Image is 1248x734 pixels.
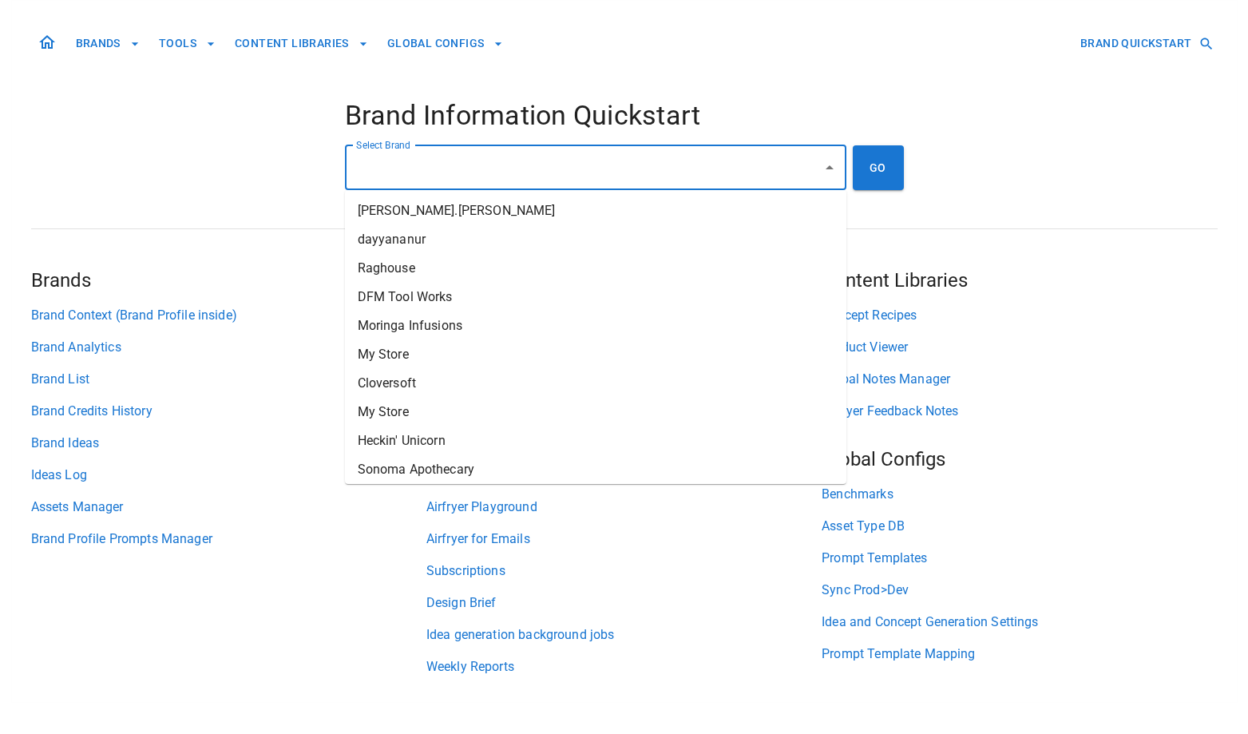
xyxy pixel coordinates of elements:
a: Idea generation background jobs [426,625,822,645]
li: Moringa Infusions [345,311,846,340]
a: Product Viewer [822,338,1217,357]
button: TOOLS [153,29,222,58]
a: Brand Analytics [31,338,426,357]
a: Brand Ideas [31,434,426,453]
a: Idea and Concept Generation Settings [822,613,1217,632]
li: dayyananur [345,225,846,254]
h5: Content Libraries [822,268,1217,293]
a: Brand Context (Brand Profile inside) [31,306,426,325]
button: GO [853,145,904,190]
a: Asset Type DB [822,517,1217,536]
a: Brand Profile Prompts Manager [31,530,426,549]
a: Weekly Reports [426,657,822,676]
a: Subscriptions [426,561,822,581]
a: Prompt Templates [822,549,1217,568]
button: BRAND QUICKSTART [1074,29,1217,58]
a: Airfryer for Emails [426,530,822,549]
h5: Brands [31,268,426,293]
a: Prompt Template Mapping [822,645,1217,664]
button: GLOBAL CONFIGS [381,29,510,58]
a: Global Notes Manager [822,370,1217,389]
li: Raghouse [345,254,846,283]
li: DFM Tool Works [345,283,846,311]
a: Airfryer Playground [426,498,822,517]
h4: Brand Information Quickstart [345,99,904,133]
li: Heckin' Unicorn [345,427,846,455]
a: Sync Prod>Dev [822,581,1217,600]
a: Concept Recipes [822,306,1217,325]
a: Assets Manager [31,498,426,517]
li: My Store [345,340,846,369]
a: Brand List [31,370,426,389]
li: [PERSON_NAME].[PERSON_NAME] [345,196,846,225]
a: Ideas Log [31,466,426,485]
button: CONTENT LIBRARIES [228,29,374,58]
li: My Store [345,398,846,427]
button: BRANDS [69,29,146,58]
h5: Global Configs [822,446,1217,472]
a: Design Brief [426,593,822,613]
a: Airfryer Feedback Notes [822,402,1217,421]
button: Close [818,157,841,179]
label: Select Brand [356,138,410,152]
li: Sonoma Apothecary [345,455,846,484]
li: Cloversoft [345,369,846,398]
a: Brand Credits History [31,402,426,421]
a: Benchmarks [822,485,1217,504]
